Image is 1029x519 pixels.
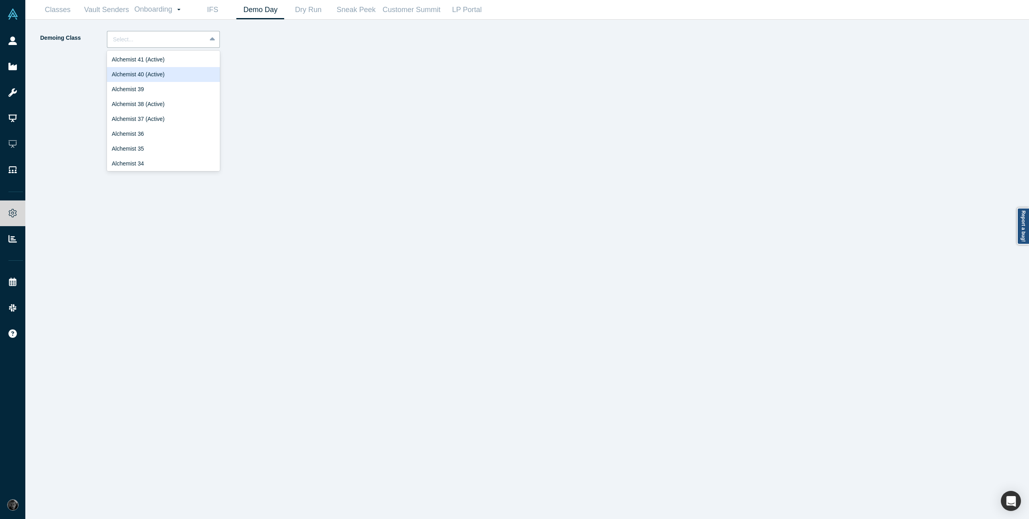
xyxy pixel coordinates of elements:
[39,31,107,45] label: Demoing Class
[7,499,18,511] img: Rami Chousein's Account
[236,0,284,19] a: Demo Day
[7,8,18,20] img: Alchemist Vault Logo
[107,52,220,67] div: Alchemist 41 (Active)
[107,97,220,112] div: Alchemist 38 (Active)
[332,0,380,19] a: Sneak Peek
[1017,208,1029,245] a: Report a bug!
[131,0,189,19] a: Onboarding
[189,0,236,19] a: IFS
[284,0,332,19] a: Dry Run
[34,0,82,19] a: Classes
[107,156,220,171] div: Alchemist 34
[107,67,220,82] div: Alchemist 40 (Active)
[380,0,443,19] a: Customer Summit
[107,127,220,141] div: Alchemist 36
[107,141,220,156] div: Alchemist 35
[443,0,491,19] a: LP Portal
[107,82,220,97] div: Alchemist 39
[82,0,131,19] a: Vault Senders
[107,112,220,127] div: Alchemist 37 (Active)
